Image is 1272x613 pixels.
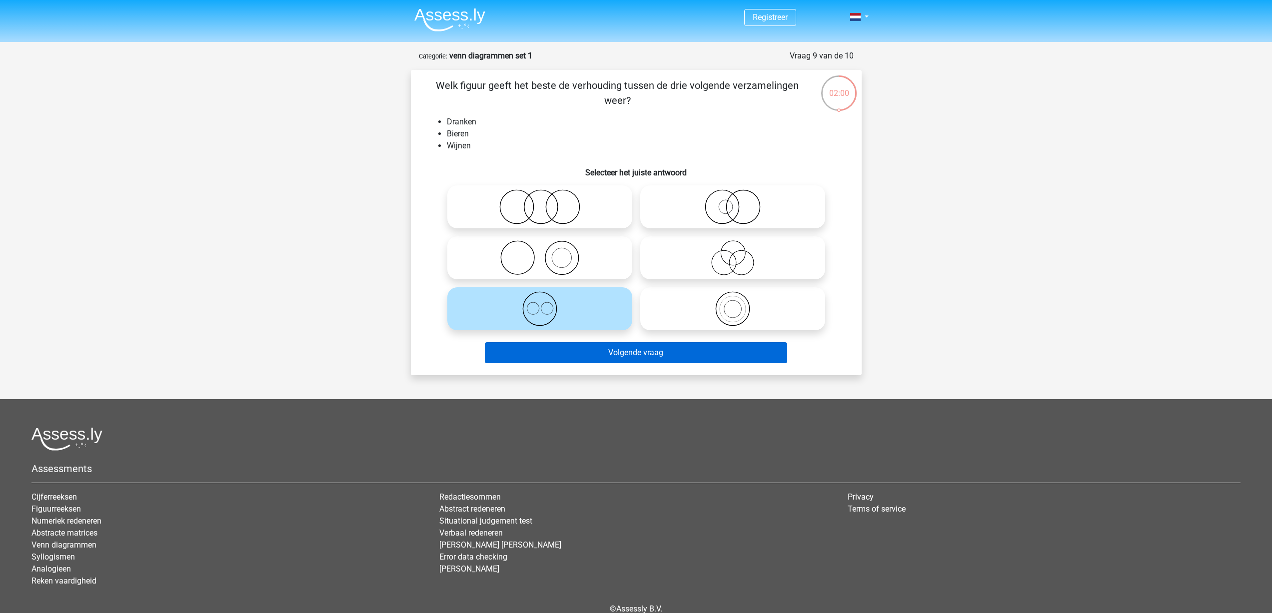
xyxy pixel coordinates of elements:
a: Venn diagrammen [31,540,96,550]
a: [PERSON_NAME] [PERSON_NAME] [439,540,561,550]
a: Numeriek redeneren [31,516,101,526]
a: Abstracte matrices [31,528,97,538]
a: Terms of service [848,504,906,514]
a: Abstract redeneren [439,504,505,514]
a: Syllogismen [31,552,75,562]
strong: venn diagrammen set 1 [449,51,532,60]
h6: Selecteer het juiste antwoord [427,160,846,177]
li: Dranken [447,116,846,128]
a: Verbaal redeneren [439,528,503,538]
a: Redactiesommen [439,492,501,502]
a: Reken vaardigheid [31,576,96,586]
li: Bieren [447,128,846,140]
a: Cijferreeksen [31,492,77,502]
a: Registreer [753,12,788,22]
button: Volgende vraag [485,342,787,363]
div: 02:00 [820,74,858,99]
img: Assessly logo [31,427,102,451]
img: Assessly [414,8,485,31]
a: Figuurreeksen [31,504,81,514]
h5: Assessments [31,463,1241,475]
a: Analogieen [31,564,71,574]
a: Situational judgement test [439,516,532,526]
a: Privacy [848,492,874,502]
div: Vraag 9 van de 10 [790,50,854,62]
li: Wijnen [447,140,846,152]
p: Welk figuur geeft het beste de verhouding tussen de drie volgende verzamelingen weer? [427,78,808,108]
a: Error data checking [439,552,507,562]
a: [PERSON_NAME] [439,564,499,574]
small: Categorie: [419,52,447,60]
